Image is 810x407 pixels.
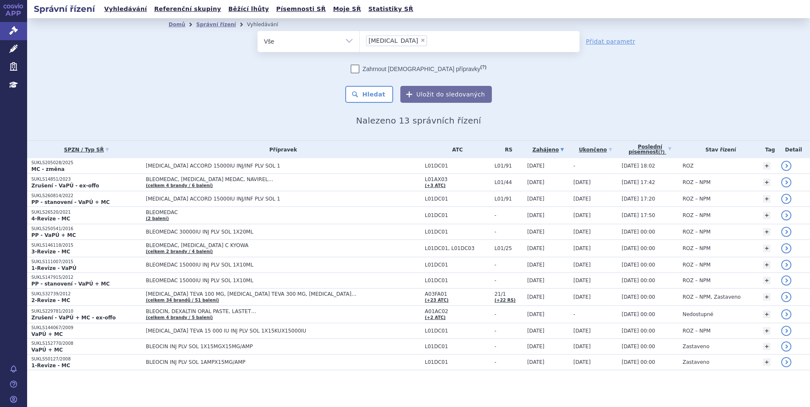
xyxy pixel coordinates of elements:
th: ATC [421,141,490,158]
a: + [763,311,771,318]
a: detail [781,309,791,319]
span: L01DC01, L01DC03 [425,245,490,251]
span: BLEOMEDAC 30000IU INJ PLV SOL 1X20ML [146,229,358,235]
span: Zastaveno [682,359,709,365]
li: Vyhledávání [247,18,289,31]
span: L01/91 [494,163,523,169]
a: Vyhledávání [102,3,150,15]
a: detail [781,341,791,352]
span: [DATE] [527,359,544,365]
span: - [494,278,523,283]
a: + [763,358,771,366]
a: detail [781,161,791,171]
span: [DATE] [574,278,591,283]
a: SPZN / Typ SŘ [31,144,141,156]
span: [DATE] 00:00 [621,278,655,283]
span: [DATE] [527,179,544,185]
strong: VaPÚ + MC [31,331,63,337]
span: ROZ – NPM [682,196,710,202]
span: [DATE] [527,163,544,169]
strong: PP - VaPÚ + MC [31,232,76,238]
span: [DATE] 00:00 [621,328,655,334]
a: Referenční skupiny [152,3,224,15]
span: BLEOCIN, DEXALTIN ORAL PASTE, LASTET… [146,308,358,314]
a: (celkem 4 brandy / 6 balení) [146,183,213,188]
a: Správní řízení [196,22,236,27]
a: Běžící lhůty [226,3,272,15]
span: L01DC01 [425,163,490,169]
strong: Zrušení - VaPÚ + MC - ex-offo [31,315,116,321]
span: [DATE] [527,344,544,349]
th: RS [490,141,523,158]
span: ROZ – NPM [682,278,710,283]
a: + [763,343,771,350]
a: Ukončeno [574,144,618,156]
p: SUKLS260814/2022 [31,193,141,199]
a: detail [781,177,791,187]
a: + [763,261,771,269]
a: + [763,293,771,301]
a: Zahájeno [527,144,569,156]
a: Přidat parametr [586,37,635,46]
span: BLEOMEDAC [146,209,358,215]
span: [DATE] [527,278,544,283]
abbr: (?) [480,64,486,70]
strong: 3-Revize - MC [31,249,70,255]
span: [DATE] [574,294,591,300]
button: Uložit do sledovaných [400,86,492,103]
span: × [420,38,425,43]
span: [DATE] 00:00 [621,245,655,251]
p: SUKLS111007/2015 [31,259,141,265]
span: [DATE] 18:02 [621,163,655,169]
span: L01DC01 [425,212,490,218]
a: detail [781,194,791,204]
a: detail [781,357,791,367]
span: [DATE] 00:00 [621,294,655,300]
span: [DATE] [527,311,544,317]
strong: PP - stanovení - VaPÚ + MC [31,199,110,205]
span: - [494,344,523,349]
span: [DATE] [574,262,591,268]
strong: 4-Revize - MC [31,216,70,222]
a: Poslednípísemnost(?) [621,141,678,158]
p: SUKLS152770/2008 [31,341,141,346]
span: [DATE] 17:50 [621,212,655,218]
span: - [494,328,523,334]
span: BLEOCIN INJ PLV SOL 1AMPX15MG/AMP [146,359,358,365]
span: BLEOMEDAC 15000IU INJ PLV SOL 1X10ML [146,262,358,268]
span: L01DC01 [425,359,490,365]
a: detail [781,275,791,286]
span: [DATE] [574,359,591,365]
a: + [763,162,771,170]
span: [MEDICAL_DATA] ACCORD 15000IU INJ/INF PLV SOL 1 [146,196,358,202]
a: + [763,277,771,284]
span: L01DC01 [425,278,490,283]
a: Písemnosti SŘ [274,3,328,15]
span: L01DC01 [425,229,490,235]
span: ROZ – NPM, Zastaveno [682,294,741,300]
span: [DATE] 00:00 [621,311,655,317]
label: Zahrnout [DEMOGRAPHIC_DATA] přípravky [351,65,486,73]
span: L01DC01 [425,196,490,202]
span: L01/44 [494,179,523,185]
strong: Zrušení - VaPÚ - ex-offo [31,183,99,189]
th: Stav řízení [678,141,759,158]
span: [DATE] [527,229,544,235]
span: [MEDICAL_DATA] TEVA 15 000 IU INJ PLV SOL 1X15KUX15000IU [146,328,358,334]
span: L01/25 [494,245,523,251]
span: ROZ – NPM [682,229,710,235]
a: (celkem 2 brandy / 4 balení) [146,249,213,254]
span: Nedostupné [682,311,713,317]
span: [DATE] [527,196,544,202]
span: [DATE] 00:00 [621,262,655,268]
a: (2 balení) [146,216,169,221]
a: (+2 ATC) [425,315,446,320]
th: Detail [777,141,810,158]
span: [DATE] [574,179,591,185]
span: ROZ [682,163,693,169]
span: Zastaveno [682,344,709,349]
span: A01AC02 [425,308,490,314]
p: SUKLS205028/2025 [31,160,141,166]
abbr: (?) [658,150,665,155]
a: detail [781,292,791,302]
